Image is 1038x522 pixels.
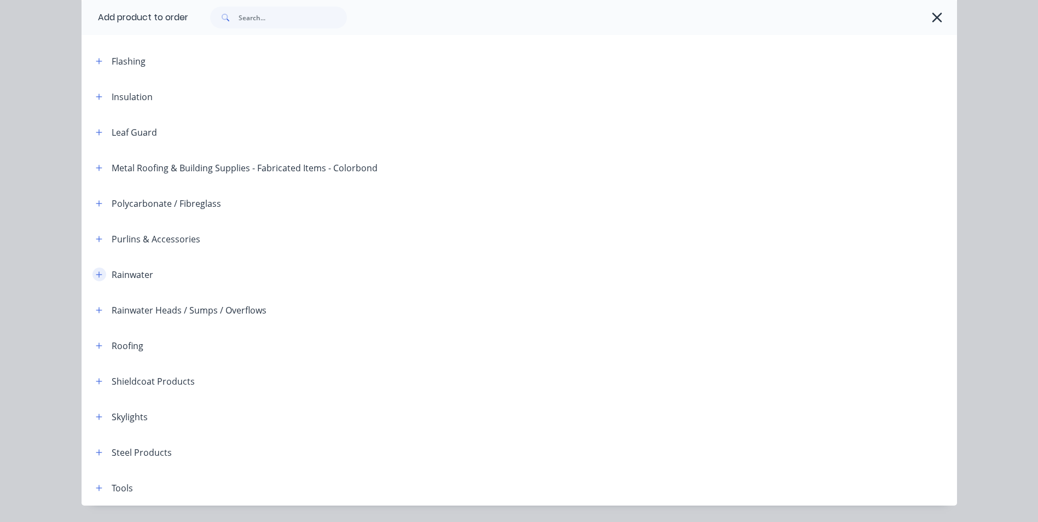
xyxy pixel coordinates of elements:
[239,7,347,28] input: Search...
[112,304,266,317] div: Rainwater Heads / Sumps / Overflows
[112,197,221,210] div: Polycarbonate / Fibreglass
[112,339,143,352] div: Roofing
[112,90,153,103] div: Insulation
[112,55,146,68] div: Flashing
[112,446,172,459] div: Steel Products
[112,410,148,424] div: Skylights
[112,233,200,246] div: Purlins & Accessories
[112,268,153,281] div: Rainwater
[112,482,133,495] div: Tools
[112,375,195,388] div: Shieldcoat Products
[112,126,157,139] div: Leaf Guard
[112,161,378,175] div: Metal Roofing & Building Supplies - Fabricated Items - Colorbond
